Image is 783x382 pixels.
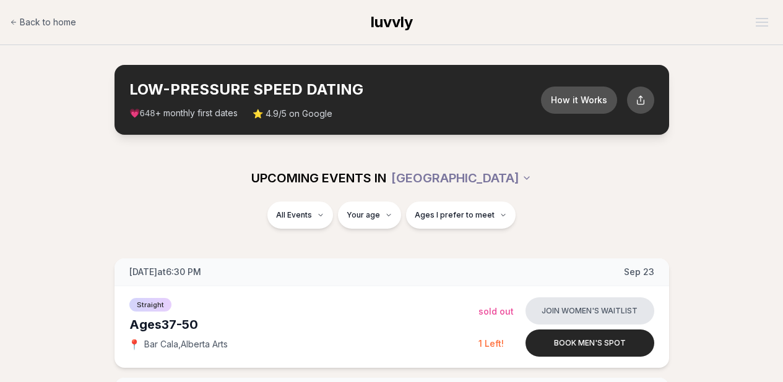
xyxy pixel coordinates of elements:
span: All Events [276,210,312,220]
a: luvvly [371,12,413,32]
div: Ages 37-50 [129,316,478,333]
button: Ages I prefer to meet [406,202,516,229]
span: Bar Cala , Alberta Arts [144,338,228,350]
span: 1 Left! [478,338,504,349]
span: Ages I prefer to meet [415,210,495,220]
span: 📍 [129,339,139,349]
span: Straight [129,298,171,312]
button: [GEOGRAPHIC_DATA] [391,164,532,192]
span: 648 [140,109,155,119]
span: Back to home [20,16,76,28]
span: Sep 23 [624,266,654,278]
span: Sold Out [478,306,514,316]
h2: LOW-PRESSURE SPEED DATING [129,80,541,100]
button: Join women's waitlist [526,297,654,325]
button: Open menu [751,13,773,32]
span: Your age [347,210,380,220]
button: Your age [338,202,401,229]
a: Back to home [10,10,76,35]
span: UPCOMING EVENTS IN [251,169,386,187]
button: Book men's spot [526,329,654,357]
span: ⭐ 4.9/5 on Google [253,108,332,120]
span: [DATE] at 6:30 PM [129,266,201,278]
button: How it Works [541,87,617,114]
button: All Events [267,202,333,229]
span: 💗 + monthly first dates [129,107,238,120]
span: luvvly [371,13,413,31]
